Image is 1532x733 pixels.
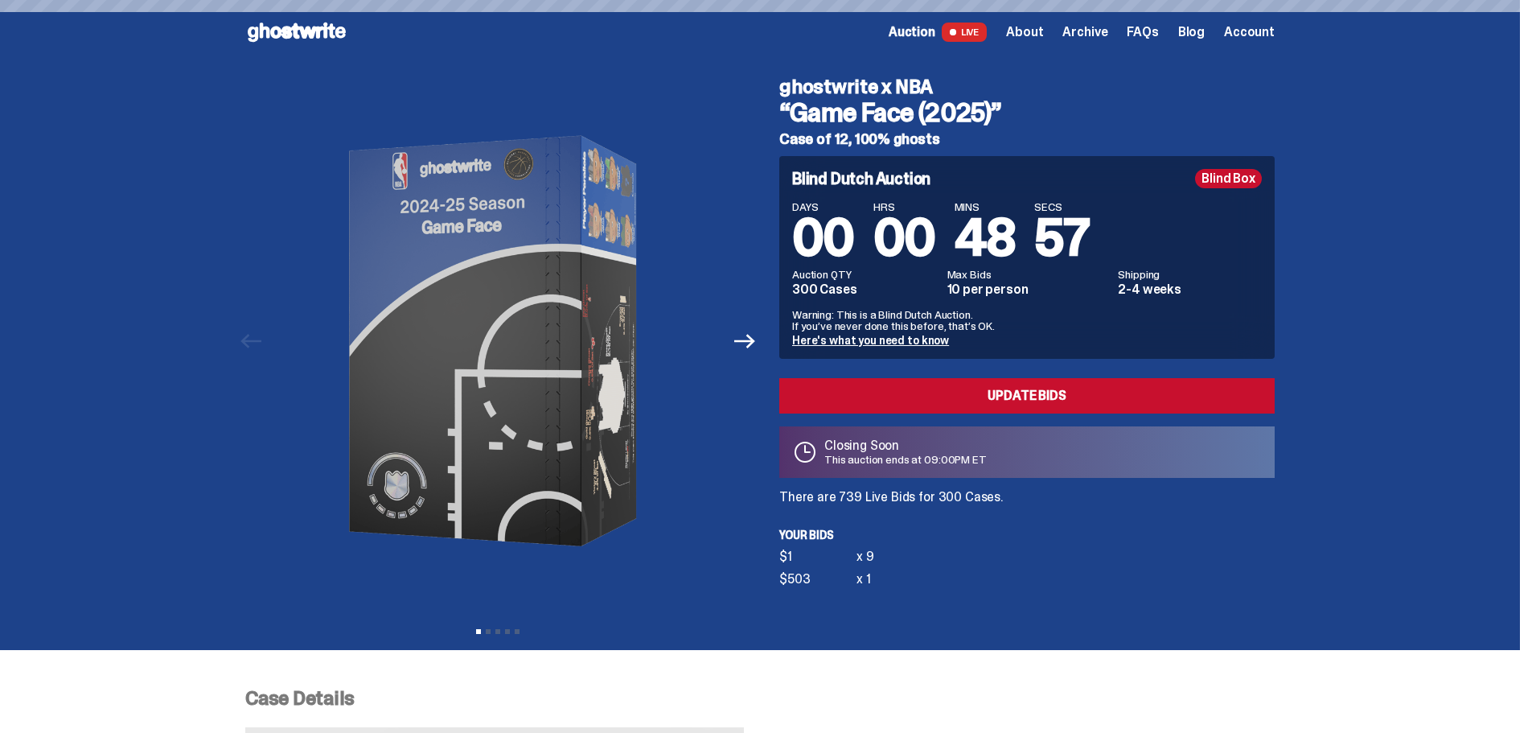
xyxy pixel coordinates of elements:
div: $1 [779,550,856,563]
p: There are 739 Live Bids for 300 Cases. [779,491,1275,504]
button: View slide 5 [515,629,520,634]
a: Here's what you need to know [792,333,949,348]
span: DAYS [792,201,854,212]
button: View slide 3 [495,629,500,634]
a: FAQs [1127,26,1158,39]
p: Case Details [245,689,1275,708]
div: x 1 [856,573,871,586]
span: SECS [1034,201,1089,212]
p: Your bids [779,529,1275,541]
p: Warning: This is a Blind Dutch Auction. If you’ve never done this before, that’s OK. [792,309,1262,331]
a: Update Bids [779,378,1275,414]
h3: “Game Face (2025)” [779,100,1275,126]
button: Next [727,323,762,359]
div: $503 [779,573,856,586]
a: Account [1224,26,1275,39]
dd: 2-4 weeks [1118,283,1262,296]
button: View slide 1 [476,629,481,634]
a: Auction LIVE [889,23,987,42]
a: About [1006,26,1043,39]
h4: ghostwrite x NBA [779,77,1275,97]
span: 48 [955,204,1016,271]
p: This auction ends at 09:00PM ET [824,454,987,465]
a: Archive [1062,26,1107,39]
button: View slide 2 [486,629,491,634]
span: HRS [873,201,935,212]
dt: Auction QTY [792,269,938,280]
span: 00 [792,204,854,271]
span: LIVE [942,23,988,42]
span: 00 [873,204,935,271]
h4: Blind Dutch Auction [792,171,930,187]
h5: Case of 12, 100% ghosts [779,132,1275,146]
a: Blog [1178,26,1205,39]
img: NBA-Hero-1.png [277,64,719,618]
dd: 10 per person [947,283,1109,296]
div: Blind Box [1195,169,1262,188]
dd: 300 Cases [792,283,938,296]
span: 57 [1034,204,1089,271]
dt: Shipping [1118,269,1262,280]
div: x 9 [856,550,874,563]
button: View slide 4 [505,629,510,634]
span: Auction [889,26,935,39]
dt: Max Bids [947,269,1109,280]
p: Closing Soon [824,439,987,452]
span: MINS [955,201,1016,212]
